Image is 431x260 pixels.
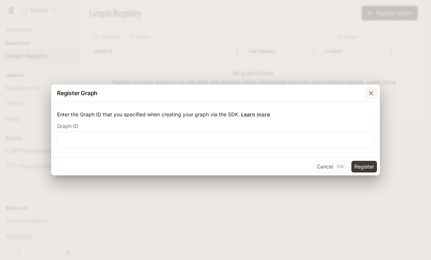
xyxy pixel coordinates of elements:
[351,161,377,172] button: Register
[57,89,98,97] p: Register Graph
[313,161,348,172] button: CancelEsc
[336,163,345,171] p: Esc
[57,111,374,118] p: Enter the Graph ID that you specified when creating your graph via the SDK.
[57,124,78,129] p: Graph ID
[241,111,270,117] a: Learn more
